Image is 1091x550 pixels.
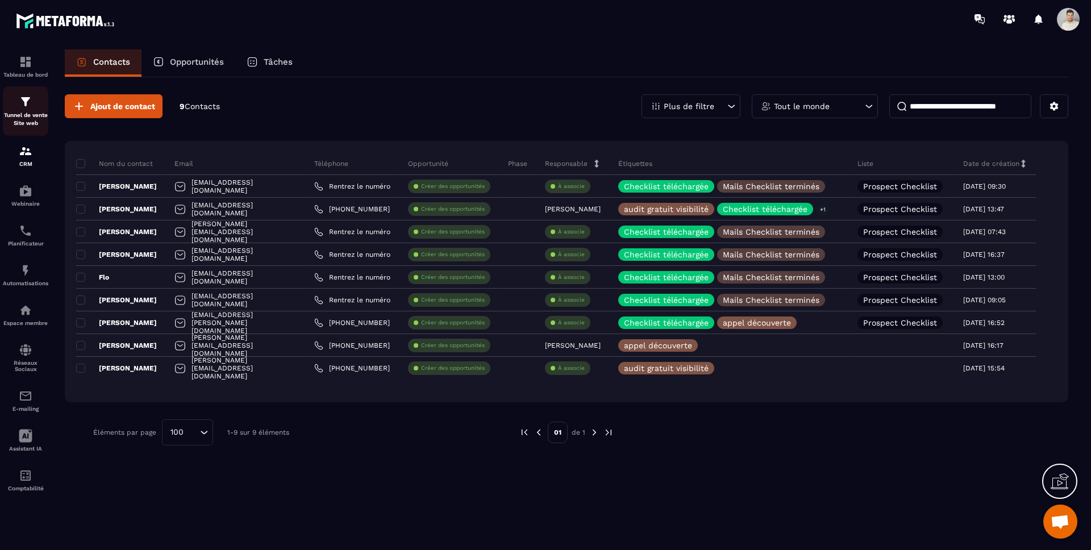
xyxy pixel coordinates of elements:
[19,95,32,109] img: formation
[3,335,48,381] a: social-networksocial-networkRéseaux Sociaux
[421,251,485,259] p: Créer des opportunités
[863,228,937,236] p: Prospect Checklist
[589,427,599,438] img: next
[963,182,1006,190] p: [DATE] 09:30
[572,428,585,437] p: de 1
[624,319,709,327] p: Checklist téléchargée
[857,159,873,168] p: Liste
[624,341,692,349] p: appel découverte
[19,184,32,198] img: automations
[603,427,614,438] img: next
[3,406,48,412] p: E-mailing
[421,182,485,190] p: Créer des opportunités
[76,227,157,236] p: [PERSON_NAME]
[3,360,48,372] p: Réseaux Sociaux
[863,251,937,259] p: Prospect Checklist
[19,343,32,357] img: social-network
[1043,505,1077,539] div: Ouvrir le chat
[19,144,32,158] img: formation
[963,273,1005,281] p: [DATE] 13:00
[558,228,585,236] p: À associe
[963,341,1003,349] p: [DATE] 16:17
[19,303,32,317] img: automations
[723,273,819,281] p: Mails Checklist terminés
[558,251,585,259] p: À associe
[624,228,709,236] p: Checklist téléchargée
[624,296,709,304] p: Checklist téléchargée
[421,296,485,304] p: Créer des opportunités
[3,485,48,491] p: Comptabilité
[3,460,48,500] a: accountantaccountantComptabilité
[3,280,48,286] p: Automatisations
[3,240,48,247] p: Planificateur
[624,364,709,372] p: audit gratuit visibilité
[174,159,193,168] p: Email
[624,205,709,213] p: audit gratuit visibilité
[558,273,585,281] p: À associe
[421,228,485,236] p: Créer des opportunités
[421,319,485,327] p: Créer des opportunités
[76,250,157,259] p: [PERSON_NAME]
[963,296,1006,304] p: [DATE] 09:05
[76,205,157,214] p: [PERSON_NAME]
[863,319,937,327] p: Prospect Checklist
[76,159,153,168] p: Nom du contact
[863,296,937,304] p: Prospect Checklist
[16,10,118,31] img: logo
[508,159,527,168] p: Phase
[76,182,157,191] p: [PERSON_NAME]
[314,318,390,327] a: [PHONE_NUMBER]
[723,182,819,190] p: Mails Checklist terminés
[227,428,289,436] p: 1-9 sur 9 éléments
[76,273,109,282] p: Flo
[3,176,48,215] a: automationsautomationsWebinaire
[519,427,530,438] img: prev
[19,469,32,482] img: accountant
[170,57,224,67] p: Opportunités
[65,94,163,118] button: Ajout de contact
[863,273,937,281] p: Prospect Checklist
[723,319,791,327] p: appel découverte
[3,295,48,335] a: automationsautomationsEspace membre
[93,57,130,67] p: Contacts
[963,159,1019,168] p: Date de création
[76,295,157,305] p: [PERSON_NAME]
[723,251,819,259] p: Mails Checklist terminés
[314,205,390,214] a: [PHONE_NUMBER]
[558,182,585,190] p: À associe
[558,319,585,327] p: À associe
[774,102,830,110] p: Tout le monde
[76,318,157,327] p: [PERSON_NAME]
[76,364,157,373] p: [PERSON_NAME]
[558,364,585,372] p: À associe
[624,273,709,281] p: Checklist téléchargée
[93,428,156,436] p: Éléments par page
[141,49,235,77] a: Opportunités
[264,57,293,67] p: Tâches
[963,251,1005,259] p: [DATE] 16:37
[723,228,819,236] p: Mails Checklist terminés
[723,296,819,304] p: Mails Checklist terminés
[76,341,157,350] p: [PERSON_NAME]
[534,427,544,438] img: prev
[421,205,485,213] p: Créer des opportunités
[3,215,48,255] a: schedulerschedulerPlanificateur
[963,364,1005,372] p: [DATE] 15:54
[90,101,155,112] span: Ajout de contact
[624,182,709,190] p: Checklist téléchargée
[548,422,568,443] p: 01
[3,136,48,176] a: formationformationCRM
[3,445,48,452] p: Assistant IA
[180,101,220,112] p: 9
[863,182,937,190] p: Prospect Checklist
[963,319,1005,327] p: [DATE] 16:52
[3,381,48,420] a: emailemailE-mailing
[3,161,48,167] p: CRM
[618,159,652,168] p: Étiquettes
[314,364,390,373] a: [PHONE_NUMBER]
[863,205,937,213] p: Prospect Checklist
[3,320,48,326] p: Espace membre
[421,273,485,281] p: Créer des opportunités
[3,86,48,136] a: formationformationTunnel de vente Site web
[235,49,304,77] a: Tâches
